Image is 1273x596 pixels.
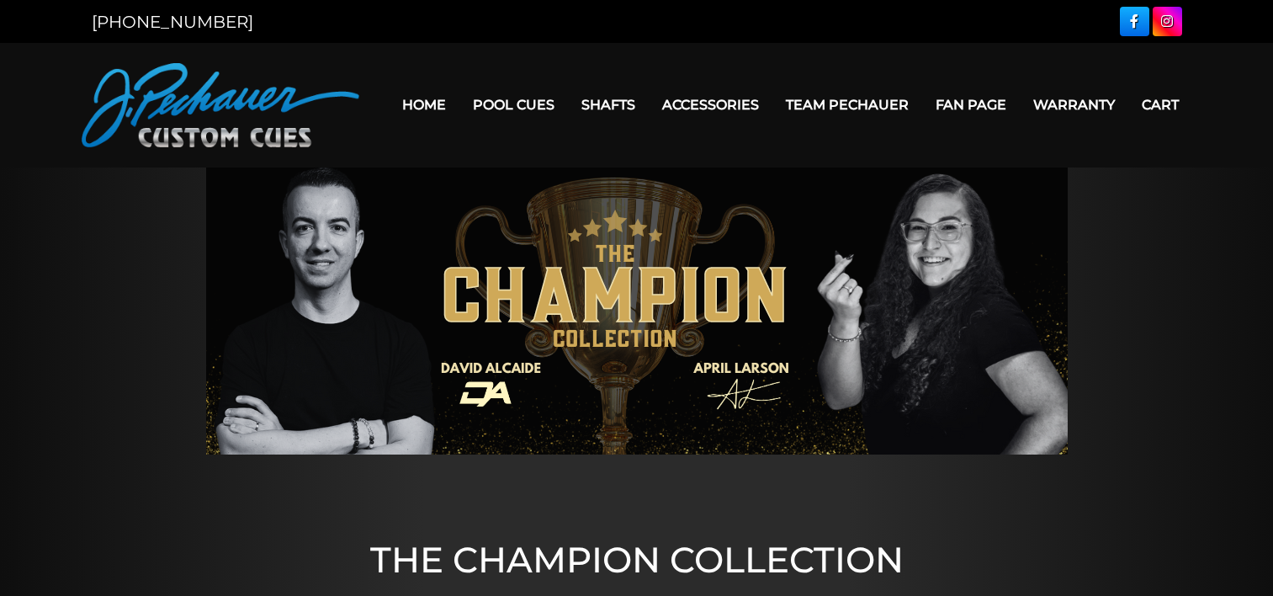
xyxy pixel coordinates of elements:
a: [PHONE_NUMBER] [92,12,253,32]
a: Warranty [1020,83,1128,126]
img: Pechauer Custom Cues [82,63,359,147]
a: Cart [1128,83,1192,126]
a: Team Pechauer [772,83,922,126]
a: Shafts [568,83,649,126]
a: Accessories [649,83,772,126]
a: Pool Cues [459,83,568,126]
a: Home [389,83,459,126]
a: Fan Page [922,83,1020,126]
